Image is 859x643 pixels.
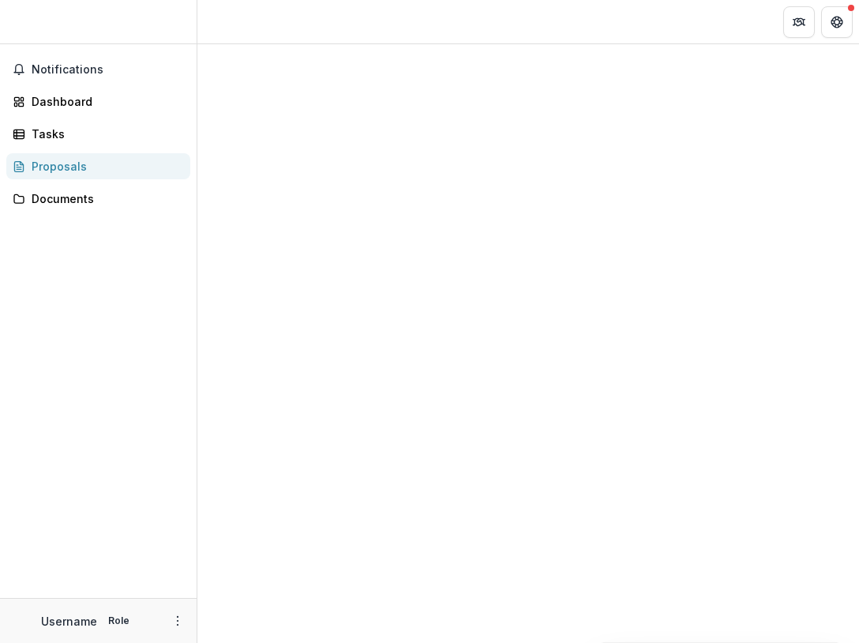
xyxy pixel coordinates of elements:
[103,614,134,628] p: Role
[168,611,187,630] button: More
[6,88,190,115] a: Dashboard
[6,57,190,82] button: Notifications
[6,121,190,147] a: Tasks
[32,158,178,175] div: Proposals
[821,6,853,38] button: Get Help
[783,6,815,38] button: Partners
[41,613,97,630] p: Username
[6,186,190,212] a: Documents
[32,63,184,77] span: Notifications
[32,126,178,142] div: Tasks
[32,93,178,110] div: Dashboard
[6,153,190,179] a: Proposals
[32,190,178,207] div: Documents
